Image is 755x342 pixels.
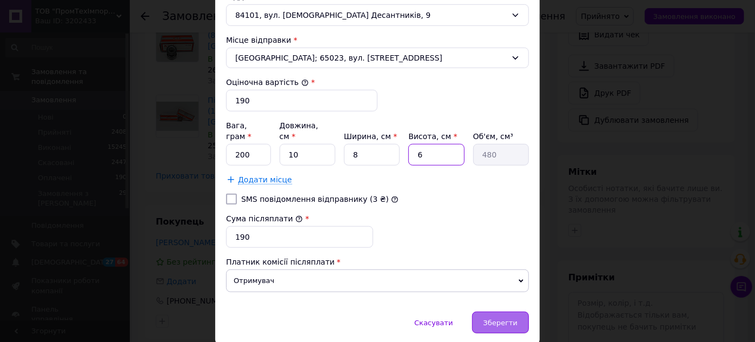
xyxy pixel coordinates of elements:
[484,319,518,327] span: Зберегти
[226,258,335,266] span: Платник комісії післяплати
[235,52,507,63] span: [GEOGRAPHIC_DATA]; 65023, вул. [STREET_ADDRESS]
[226,35,529,45] div: Місце відправки
[241,195,389,203] label: SMS повідомлення відправнику (3 ₴)
[226,4,529,26] div: 84101, вул. [DEMOGRAPHIC_DATA] Десантників, 9
[344,132,397,141] label: Ширина, см
[473,131,529,142] div: Об'єм, см³
[238,175,292,185] span: Додати місце
[226,214,303,223] label: Сума післяплати
[226,78,309,87] label: Оціночна вартість
[226,269,529,292] span: Отримувач
[226,121,251,141] label: Вага, грам
[408,132,457,141] label: Висота, см
[414,319,453,327] span: Скасувати
[280,121,319,141] label: Довжина, см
